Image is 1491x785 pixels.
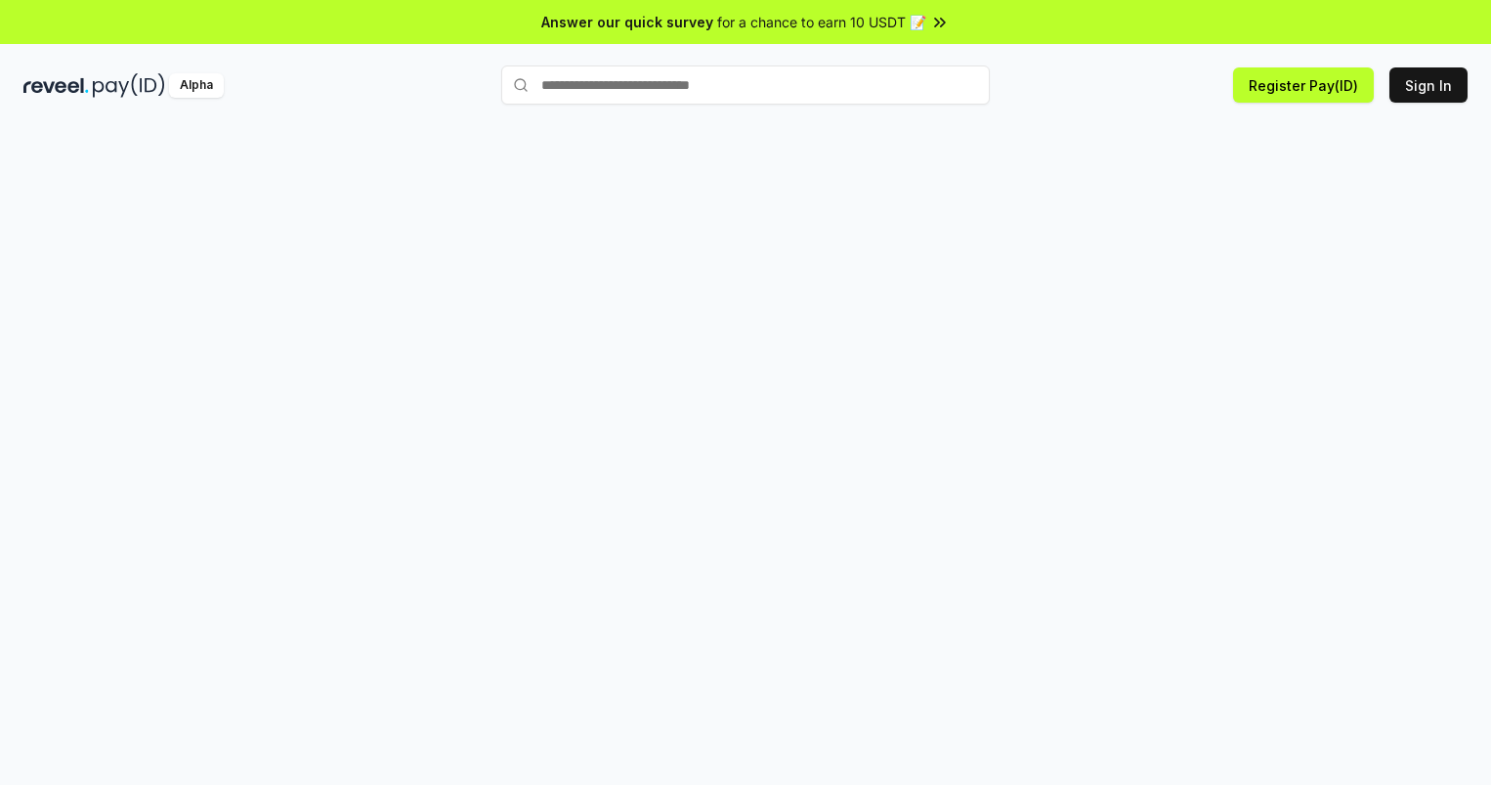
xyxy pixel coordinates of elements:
[169,73,224,98] div: Alpha
[717,12,926,32] span: for a chance to earn 10 USDT 📝
[1389,67,1468,103] button: Sign In
[93,73,165,98] img: pay_id
[1233,67,1374,103] button: Register Pay(ID)
[23,73,89,98] img: reveel_dark
[541,12,713,32] span: Answer our quick survey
